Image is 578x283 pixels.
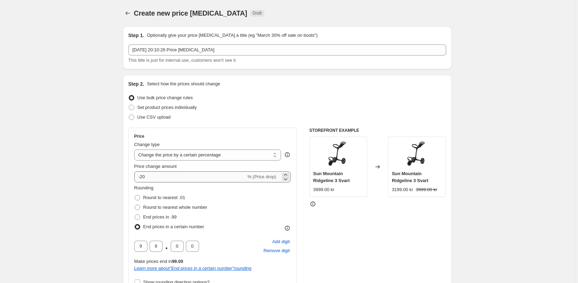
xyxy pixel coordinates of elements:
[134,266,252,271] a: Learn more about"End prices in a certain number"rounding
[143,205,207,210] span: Round to nearest whole number
[416,186,437,193] strike: 3999.00 kr
[128,80,144,87] h2: Step 2.
[272,238,290,245] span: Add digit
[284,151,291,158] div: help
[309,128,446,133] h6: STOREFRONT EXAMPLE
[134,9,247,17] span: Create new price [MEDICAL_DATA]
[262,246,291,255] button: Remove placeholder
[134,142,160,147] span: Change type
[313,171,350,183] span: Sun Mountain Ridgeline 3 Svart
[137,95,193,100] span: Use bulk price change rules
[123,8,133,18] button: Price change jobs
[172,259,183,264] b: 99.00
[403,140,431,168] img: RIDGELINE3_BLACK_80x.webp
[313,186,334,193] div: 3999.00 kr
[134,171,246,182] input: -15
[150,241,163,252] input: ﹡
[143,224,204,229] span: End prices in a certain number
[134,259,183,264] span: Make prices end in
[253,10,262,16] span: Draft
[134,266,252,271] i: Learn more about " End prices in a certain number " rounding
[134,241,147,252] input: ﹡
[392,171,428,183] span: Sun Mountain Ridgeline 3 Svart
[128,44,446,55] input: 30% off holiday sale
[128,32,144,39] h2: Step 1.
[171,241,184,252] input: ﹡
[134,185,154,190] span: Rounding
[263,247,290,254] span: Remove digit
[271,237,291,246] button: Add placeholder
[143,195,185,200] span: Round to nearest .01
[137,105,197,110] span: Set product prices individually
[165,241,169,252] span: .
[128,58,236,63] span: This title is just for internal use, customers won't see it
[186,241,199,252] input: ﹡
[324,140,352,168] img: RIDGELINE3_BLACK_80x.webp
[143,214,177,220] span: End prices in .99
[147,80,220,87] p: Select how the prices should change
[147,32,317,39] p: Optionally give your price [MEDICAL_DATA] a title (eg "March 30% off sale on boots")
[247,174,276,179] span: % (Price drop)
[134,134,144,139] h3: Price
[392,186,413,193] div: 3199.00 kr
[134,164,177,169] span: Price change amount
[137,114,171,120] span: Use CSV upload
